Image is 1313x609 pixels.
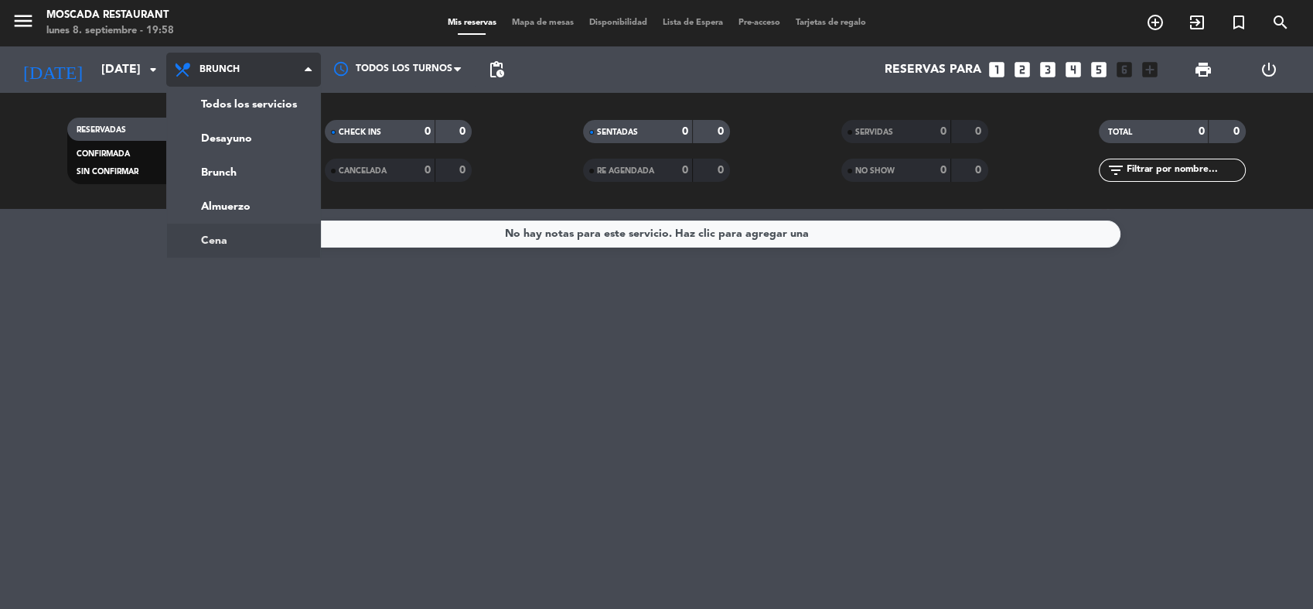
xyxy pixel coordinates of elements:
span: NO SHOW [855,167,895,175]
strong: 0 [717,165,726,176]
a: Brunch [167,156,320,190]
span: CONFIRMADA [77,150,130,158]
strong: 0 [1198,126,1204,137]
strong: 0 [975,165,984,176]
strong: 0 [459,165,469,176]
strong: 0 [940,126,946,137]
a: Todos los servicios [167,87,320,121]
button: menu [12,9,35,38]
strong: 0 [425,165,431,176]
i: looks_one [987,60,1007,80]
i: arrow_drop_down [144,60,162,79]
a: Almuerzo [167,190,320,224]
span: CANCELADA [339,167,387,175]
span: pending_actions [487,60,506,79]
strong: 0 [682,126,688,137]
strong: 0 [459,126,469,137]
span: Mis reservas [440,19,504,27]
span: Lista de Espera [655,19,731,27]
span: RE AGENDADA [597,167,654,175]
strong: 0 [682,165,688,176]
i: search [1271,13,1290,32]
strong: 0 [975,126,984,137]
span: SENTADAS [597,128,638,136]
div: No hay notas para este servicio. Haz clic para agregar una [505,225,809,243]
i: power_settings_new [1260,60,1278,79]
a: Desayuno [167,121,320,156]
span: print [1194,60,1212,79]
i: looks_4 [1063,60,1083,80]
i: [DATE] [12,53,94,87]
span: CHECK INS [339,128,381,136]
div: Moscada Restaurant [46,8,174,23]
span: RESERVADAS [77,126,126,134]
i: looks_6 [1114,60,1134,80]
i: looks_5 [1089,60,1109,80]
i: add_box [1140,60,1160,80]
span: Brunch [200,64,240,75]
strong: 0 [425,126,431,137]
strong: 0 [717,126,726,137]
strong: 0 [940,165,946,176]
i: looks_3 [1038,60,1058,80]
i: exit_to_app [1188,13,1206,32]
span: SERVIDAS [855,128,893,136]
i: add_circle_outline [1146,13,1165,32]
span: Reservas para [885,63,981,77]
span: Mapa de mesas [504,19,581,27]
span: Pre-acceso [731,19,788,27]
strong: 0 [1233,126,1243,137]
span: Tarjetas de regalo [788,19,874,27]
span: TOTAL [1108,128,1132,136]
i: menu [12,9,35,33]
input: Filtrar por nombre... [1125,162,1245,179]
div: lunes 8. septiembre - 19:58 [46,23,174,39]
i: looks_two [1012,60,1032,80]
i: filter_list [1107,161,1125,180]
a: Cena [167,224,320,258]
div: LOG OUT [1236,46,1302,93]
span: SIN CONFIRMAR [77,168,138,176]
i: turned_in_not [1229,13,1248,32]
span: Disponibilidad [581,19,655,27]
